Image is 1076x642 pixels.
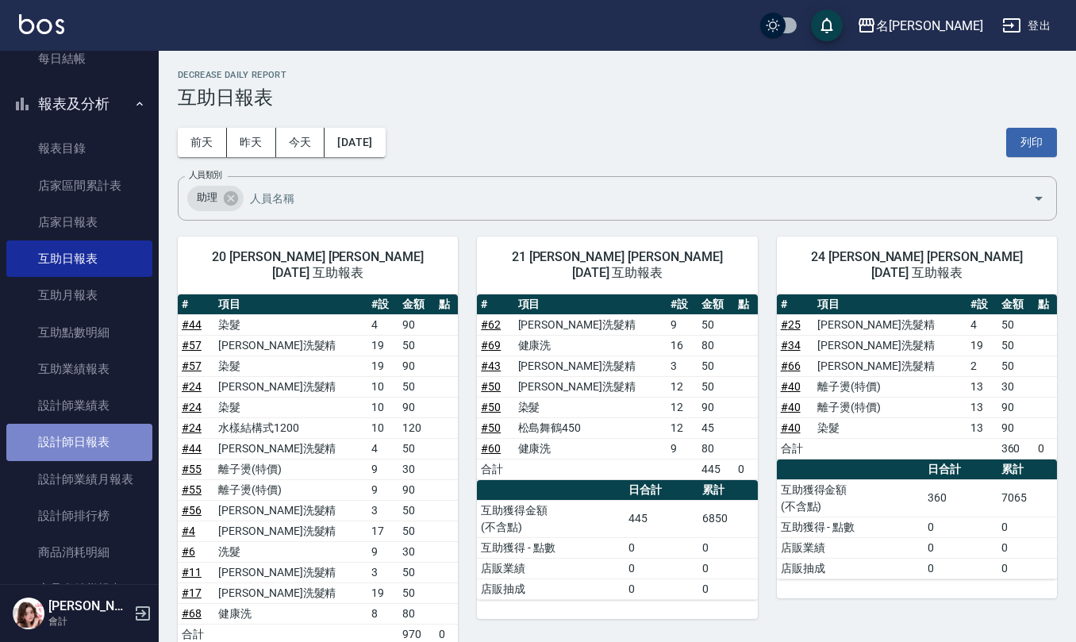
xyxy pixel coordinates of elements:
[19,14,64,34] img: Logo
[367,562,398,582] td: 3
[6,534,152,571] a: 商品消耗明細
[6,240,152,277] a: 互助日報表
[777,294,813,315] th: #
[214,417,367,438] td: 水樣結構式1200
[13,598,44,629] img: Person
[624,500,698,537] td: 445
[398,582,435,603] td: 50
[624,558,698,579] td: 0
[481,318,501,331] a: #62
[813,356,966,376] td: [PERSON_NAME]洗髮精
[398,459,435,479] td: 30
[227,128,276,157] button: 昨天
[1034,294,1057,315] th: 點
[6,83,152,125] button: 報表及分析
[777,537,924,558] td: 店販業績
[182,525,195,537] a: #4
[924,517,997,537] td: 0
[214,397,367,417] td: 染髮
[214,521,367,541] td: [PERSON_NAME]洗髮精
[997,479,1057,517] td: 7065
[6,204,152,240] a: 店家日報表
[367,397,398,417] td: 10
[367,314,398,335] td: 4
[811,10,843,41] button: save
[966,356,997,376] td: 2
[813,335,966,356] td: [PERSON_NAME]洗髮精
[214,294,367,315] th: 項目
[796,249,1038,281] span: 24 [PERSON_NAME] [PERSON_NAME] [DATE] 互助報表
[187,190,227,206] span: 助理
[214,459,367,479] td: 離子燙(特價)
[398,562,435,582] td: 50
[777,294,1057,459] table: a dense table
[214,356,367,376] td: 染髮
[997,335,1034,356] td: 50
[214,541,367,562] td: 洗髮
[214,376,367,397] td: [PERSON_NAME]洗髮精
[514,397,667,417] td: 染髮
[6,387,152,424] a: 設計師業績表
[813,417,966,438] td: 染髮
[1034,438,1057,459] td: 0
[398,417,435,438] td: 120
[178,86,1057,109] h3: 互助日報表
[182,483,202,496] a: #55
[398,500,435,521] td: 50
[398,376,435,397] td: 50
[214,335,367,356] td: [PERSON_NAME]洗髮精
[6,351,152,387] a: 互助業績報表
[367,521,398,541] td: 17
[997,558,1057,579] td: 0
[997,459,1057,480] th: 累計
[624,579,698,599] td: 0
[367,376,398,397] td: 10
[697,335,734,356] td: 80
[367,417,398,438] td: 10
[182,586,202,599] a: #17
[398,335,435,356] td: 50
[996,11,1057,40] button: 登出
[398,356,435,376] td: 90
[851,10,990,42] button: 名[PERSON_NAME]
[697,314,734,335] td: 50
[48,614,129,629] p: 會計
[481,442,501,455] a: #60
[997,397,1034,417] td: 90
[813,376,966,397] td: 離子燙(特價)
[481,359,501,372] a: #43
[777,517,924,537] td: 互助獲得 - 點數
[997,537,1057,558] td: 0
[924,479,997,517] td: 360
[667,314,697,335] td: 9
[477,459,513,479] td: 合計
[997,417,1034,438] td: 90
[997,294,1034,315] th: 金額
[398,294,435,315] th: 金額
[781,359,801,372] a: #66
[966,376,997,397] td: 13
[514,376,667,397] td: [PERSON_NAME]洗髮精
[924,459,997,480] th: 日合計
[367,603,398,624] td: 8
[189,169,222,181] label: 人員類別
[182,421,202,434] a: #24
[435,294,458,315] th: 點
[477,294,757,480] table: a dense table
[481,380,501,393] a: #50
[697,376,734,397] td: 50
[924,558,997,579] td: 0
[997,314,1034,335] td: 50
[367,500,398,521] td: 3
[178,128,227,157] button: 前天
[697,459,734,479] td: 445
[477,500,624,537] td: 互助獲得金額 (不含點)
[187,186,244,211] div: 助理
[246,184,1005,212] input: 人員名稱
[276,128,325,157] button: 今天
[813,314,966,335] td: [PERSON_NAME]洗髮精
[6,498,152,534] a: 設計師排行榜
[178,294,214,315] th: #
[667,356,697,376] td: 3
[367,582,398,603] td: 19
